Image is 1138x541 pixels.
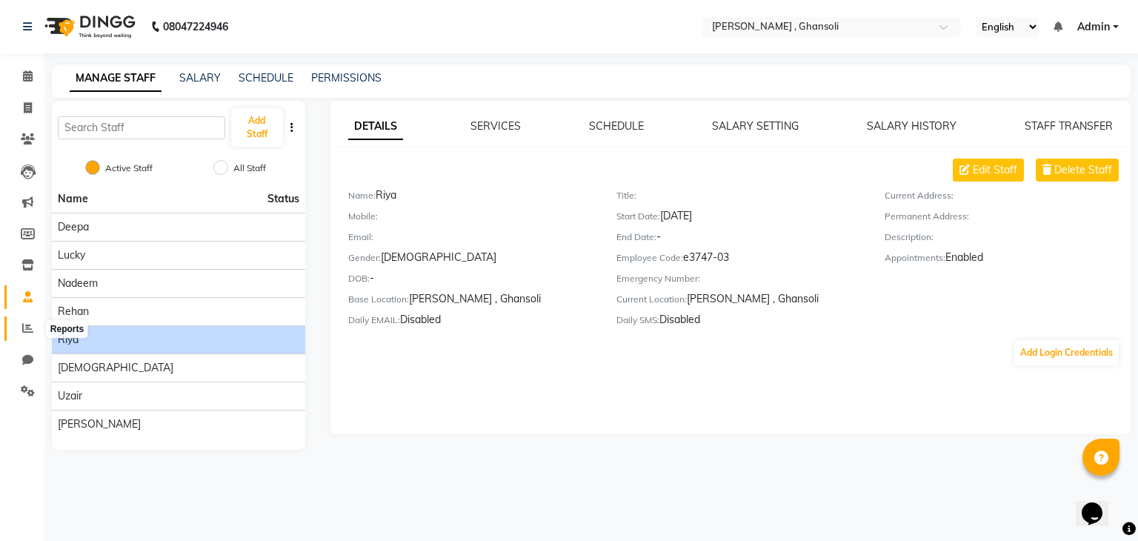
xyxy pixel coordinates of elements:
[1054,162,1112,178] span: Delete Staff
[712,119,799,133] a: SALARY SETTING
[348,293,409,306] label: Base Location:
[885,210,969,223] label: Permanent Address:
[616,250,862,270] div: e3747-03
[58,360,173,376] span: [DEMOGRAPHIC_DATA]
[348,250,594,270] div: [DEMOGRAPHIC_DATA]
[58,248,85,263] span: Lucky
[233,162,266,175] label: All Staff
[105,162,153,175] label: Active Staff
[58,219,89,235] span: deepa
[58,192,88,205] span: Name
[616,208,862,229] div: [DATE]
[58,304,89,319] span: Rehan
[953,159,1024,182] button: Edit Staff
[885,250,1131,270] div: Enabled
[47,321,87,339] div: Reports
[58,116,225,139] input: Search Staff
[1036,159,1119,182] button: Delete Staff
[867,119,956,133] a: SALARY HISTORY
[616,229,862,250] div: -
[58,416,141,432] span: [PERSON_NAME]
[70,65,162,92] a: MANAGE STAFF
[616,313,659,327] label: Daily SMS:
[58,276,98,291] span: nadeem
[348,230,373,244] label: Email:
[616,312,862,333] div: Disabled
[470,119,521,133] a: SERVICES
[1014,340,1119,365] button: Add Login Credentials
[348,312,594,333] div: Disabled
[885,251,945,265] label: Appointments:
[616,272,700,285] label: Emergency Number:
[973,162,1017,178] span: Edit Staff
[239,71,293,84] a: SCHEDULE
[1076,482,1123,526] iframe: chat widget
[348,251,381,265] label: Gender:
[885,230,934,244] label: Description:
[231,108,283,147] button: Add Staff
[348,313,400,327] label: Daily EMAIL:
[616,210,660,223] label: Start Date:
[348,187,594,208] div: Riya
[616,189,636,202] label: Title:
[616,291,862,312] div: [PERSON_NAME] , Ghansoli
[589,119,644,133] a: SCHEDULE
[348,210,378,223] label: Mobile:
[616,230,656,244] label: End Date:
[311,71,382,84] a: PERMISSIONS
[348,113,403,140] a: DETAILS
[1077,19,1110,35] span: Admin
[58,388,82,404] span: Uzair
[163,6,228,47] b: 08047224946
[1025,119,1113,133] a: STAFF TRANSFER
[885,189,954,202] label: Current Address:
[38,6,139,47] img: logo
[348,189,376,202] label: Name:
[616,251,683,265] label: Employee Code:
[348,272,370,285] label: DOB:
[267,191,299,207] span: Status
[348,291,594,312] div: [PERSON_NAME] , Ghansoli
[616,293,687,306] label: Current Location:
[348,270,594,291] div: -
[179,71,221,84] a: SALARY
